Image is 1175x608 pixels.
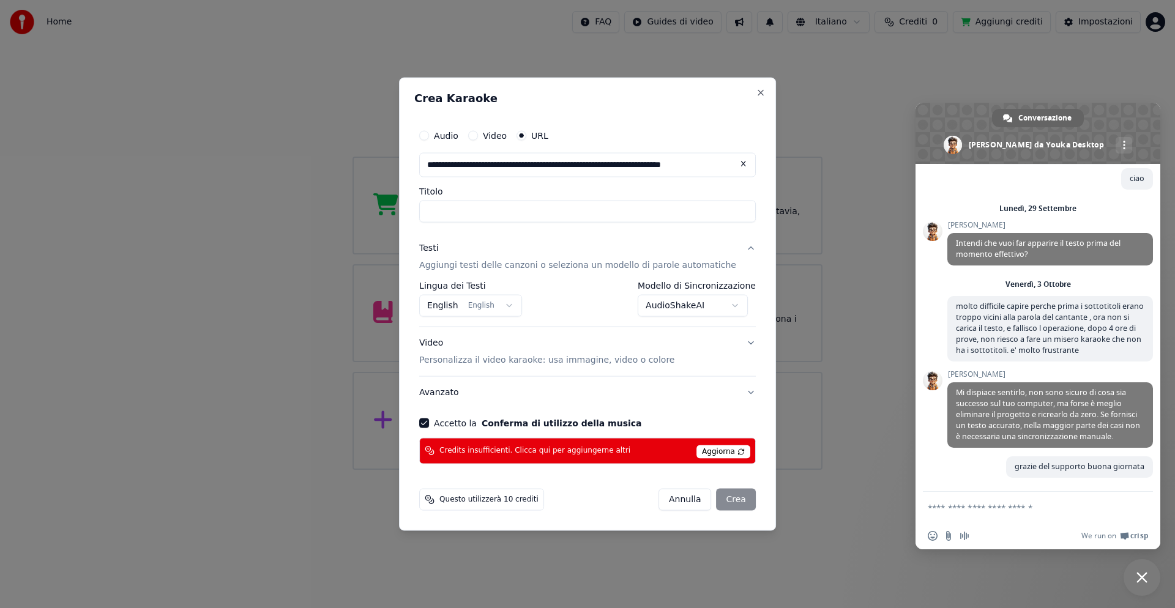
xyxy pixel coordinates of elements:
[483,132,507,140] label: Video
[1018,109,1072,127] span: Conversazione
[658,488,712,510] button: Annulla
[419,337,674,366] div: Video
[439,446,630,456] span: Credits insufficienti. Clicca qui per aggiungerne altri
[1116,137,1132,154] div: Altri canali
[419,281,756,327] div: TestiAggiungi testi delle canzoni o seleziona un modello di parole automatiche
[419,232,756,281] button: TestiAggiungi testi delle canzoni o seleziona un modello di parole automatiche
[414,93,761,104] h2: Crea Karaoke
[434,132,458,140] label: Audio
[419,242,438,254] div: Testi
[419,187,756,196] label: Titolo
[482,418,642,427] button: Accetto la
[419,281,522,290] label: Lingua dei Testi
[434,418,641,427] label: Accetto la
[419,376,756,408] button: Avanzato
[992,109,1084,127] div: Conversazione
[419,354,674,366] p: Personalizza il video karaoke: usa immagine, video o colore
[419,327,756,376] button: VideoPersonalizza il video karaoke: usa immagine, video o colore
[696,445,750,458] span: Aggiorna
[638,281,756,290] label: Modello di Sincronizzazione
[531,132,548,140] label: URL
[439,494,539,504] span: Questo utilizzerà 10 crediti
[419,259,736,272] p: Aggiungi testi delle canzoni o seleziona un modello di parole automatiche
